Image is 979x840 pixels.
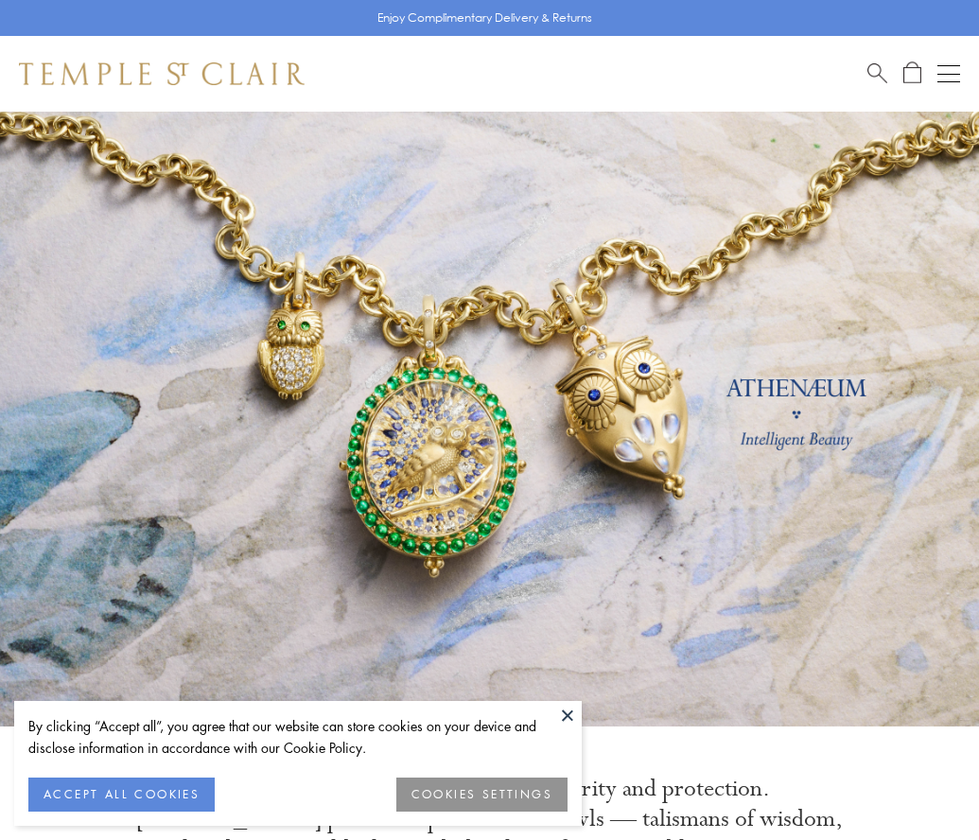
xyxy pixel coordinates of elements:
[903,61,921,85] a: Open Shopping Bag
[28,715,568,759] div: By clicking “Accept all”, you agree that our website can store cookies on your device and disclos...
[377,9,592,27] p: Enjoy Complimentary Delivery & Returns
[396,778,568,812] button: COOKIES SETTINGS
[28,778,215,812] button: ACCEPT ALL COOKIES
[19,62,305,85] img: Temple St. Clair
[937,62,960,85] button: Open navigation
[867,61,887,85] a: Search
